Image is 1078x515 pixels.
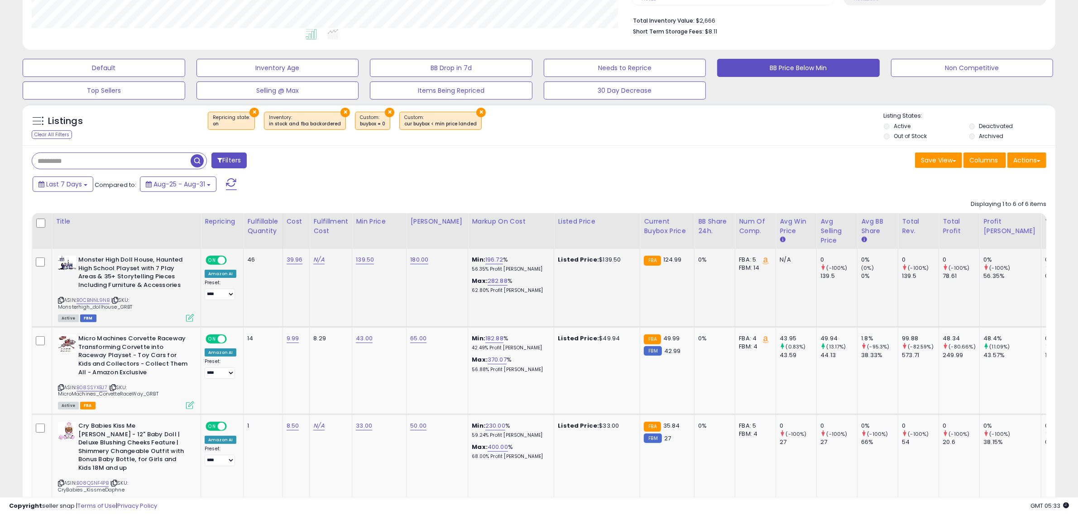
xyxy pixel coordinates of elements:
div: FBA: 5 [739,256,769,264]
div: 54 [902,438,939,446]
button: Filters [211,153,247,168]
small: (-82.59%) [908,343,934,350]
b: Monster High Doll House, Haunted High School Playset with 7 Play Areas & 35+ Storytelling Pieces ... [78,256,188,291]
label: Archived [979,132,1004,140]
div: 43.57% [983,351,1041,359]
b: Listed Price: [558,334,599,343]
small: (-95.3%) [867,343,890,350]
span: Columns [969,156,998,165]
button: Actions [1007,153,1046,168]
a: 180.00 [410,255,428,264]
span: $8.11 [705,27,717,36]
div: Displaying 1 to 6 of 6 items [971,200,1046,209]
a: B0CBNNL9NB [77,296,110,304]
div: % [472,277,547,294]
button: Top Sellers [23,81,185,100]
small: (-80.66%) [949,343,976,350]
div: 0 [820,256,857,264]
button: BB Drop in 7d [370,59,532,77]
div: 56.35% [983,272,1041,280]
div: 44.13 [820,351,857,359]
div: buybox = 0 [360,121,385,127]
div: Amazon AI [205,270,236,278]
span: OFF [225,335,240,343]
b: Listed Price: [558,421,599,430]
button: Non Competitive [891,59,1054,77]
a: N/A [313,255,324,264]
small: FBM [644,346,661,356]
a: 400.00 [488,443,508,452]
button: BB Price Below Min [717,59,880,77]
div: Markup on Cost [472,217,550,226]
small: FBA [644,256,661,266]
span: FBM [80,315,96,322]
p: 68.00% Profit [PERSON_NAME] [472,453,547,460]
b: Max: [472,355,488,364]
div: % [472,356,547,372]
a: 9.99 [287,334,299,343]
div: $33.00 [558,422,633,430]
div: Preset: [205,358,236,379]
div: $139.50 [558,256,633,264]
div: 27 [780,438,816,446]
div: Fulfillment Cost [313,217,348,236]
div: N/A [780,256,810,264]
b: Total Inventory Value: [633,17,695,24]
div: Profit [PERSON_NAME] [983,217,1037,236]
div: 0% [861,422,898,430]
div: ASIN: [58,256,194,321]
div: % [472,256,547,272]
img: 41Q51Q7slEL._SL40_.jpg [58,422,76,440]
b: Min: [472,334,485,343]
div: Listed Price [558,217,636,226]
th: The percentage added to the cost of goods (COGS) that forms the calculator for Min & Max prices. [468,213,554,249]
div: FBM: 4 [739,343,769,351]
span: | SKU: Monsterhigh_dollhouse_GRBT [58,296,132,310]
a: 182.88 [485,334,503,343]
div: FBA: 4 [739,334,769,343]
div: 0% [861,272,898,280]
span: | SKU: CryBabies_KissmeDaphne [58,479,128,493]
b: Max: [472,277,488,285]
div: 0 [943,256,979,264]
a: 230.00 [485,421,505,430]
div: 46 [247,256,275,264]
button: 30 Day Decrease [544,81,706,100]
b: Max: [472,443,488,451]
div: Preset: [205,280,236,300]
label: Deactivated [979,122,1013,130]
div: Num of Comp. [739,217,772,236]
div: 38.33% [861,351,898,359]
a: 65.00 [410,334,426,343]
span: 2025-09-8 05:33 GMT [1030,501,1069,510]
p: 42.49% Profit [PERSON_NAME] [472,345,547,351]
div: 1.8% [861,334,898,343]
div: FBM: 14 [739,264,769,272]
a: Privacy Policy [117,501,157,510]
span: 27 [664,434,671,443]
a: 43.00 [356,334,373,343]
div: 0% [698,334,728,343]
a: 33.00 [356,421,372,430]
div: 573.71 [902,351,939,359]
div: % [472,443,547,460]
strong: Copyright [9,501,42,510]
div: 48.4% [983,334,1041,343]
div: Amazon AI [205,436,236,444]
div: Avg BB Share [861,217,894,236]
a: 50.00 [410,421,426,430]
b: Cry Babies Kiss Me [PERSON_NAME] - 12" Baby Doll | Deluxe Blushing Cheeks Feature | Shimmery Chan... [78,422,188,474]
small: (-100%) [990,264,1011,272]
button: Inventory Age [196,59,359,77]
small: (-100%) [949,430,970,438]
h5: Listings [48,115,83,128]
small: (13.17%) [827,343,846,350]
span: ON [206,423,218,430]
div: 14 [247,334,275,343]
p: Listing States: [884,112,1055,120]
span: OFF [225,423,240,430]
span: Last 7 Days [46,180,82,189]
div: 139.5 [820,272,857,280]
small: (-100%) [827,264,848,272]
div: seller snap | | [9,502,157,510]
